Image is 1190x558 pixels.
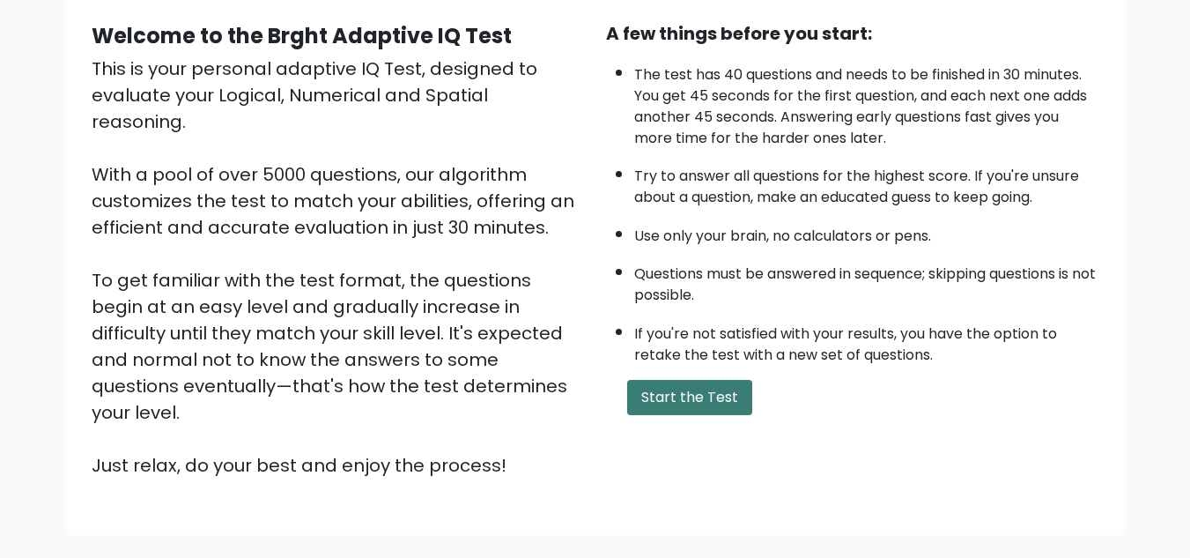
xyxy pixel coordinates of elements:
li: Questions must be answered in sequence; skipping questions is not possible. [634,255,1099,306]
li: The test has 40 questions and needs to be finished in 30 minutes. You get 45 seconds for the firs... [634,56,1099,149]
button: Start the Test [627,380,752,415]
b: Welcome to the Brght Adaptive IQ Test [92,21,512,50]
li: Use only your brain, no calculators or pens. [634,217,1099,247]
li: If you're not satisfied with your results, you have the option to retake the test with a new set ... [634,315,1099,366]
div: A few things before you start: [606,20,1099,47]
div: This is your personal adaptive IQ Test, designed to evaluate your Logical, Numerical and Spatial ... [92,56,585,479]
li: Try to answer all questions for the highest score. If you're unsure about a question, make an edu... [634,157,1099,208]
